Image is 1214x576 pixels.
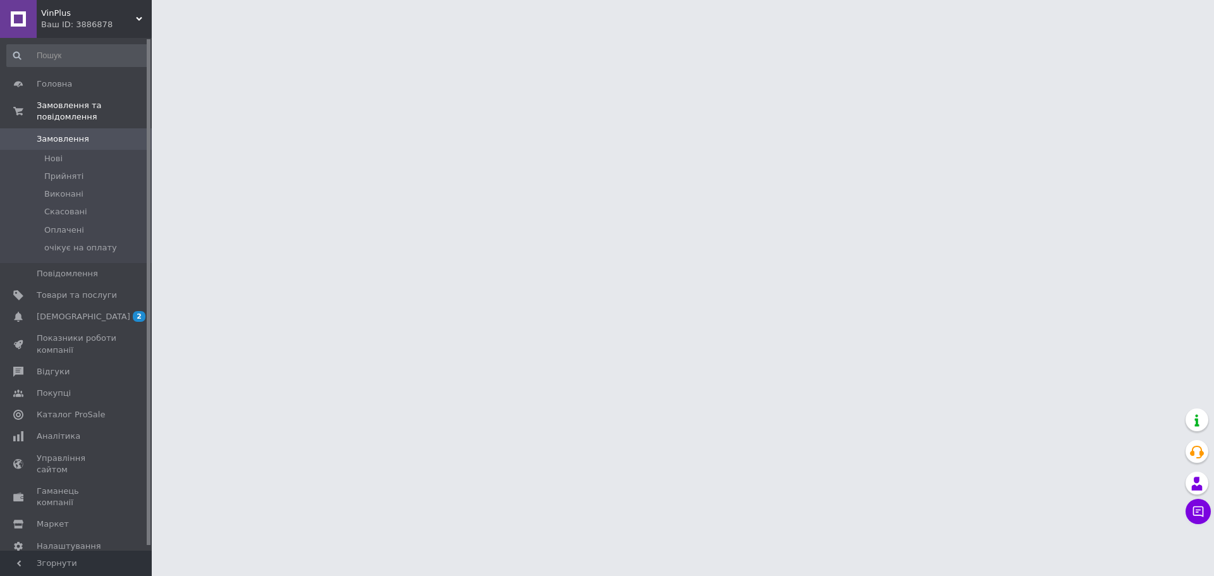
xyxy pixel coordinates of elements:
button: Чат з покупцем [1186,499,1211,524]
span: очікує на оплату [44,242,117,254]
span: Товари та послуги [37,290,117,301]
div: Ваш ID: 3886878 [41,19,152,30]
span: Покупці [37,388,71,399]
span: Гаманець компанії [37,486,117,508]
span: Налаштування [37,541,101,552]
span: Замовлення та повідомлення [37,100,152,123]
span: Каталог ProSale [37,409,105,420]
span: Замовлення [37,133,89,145]
span: Показники роботи компанії [37,333,117,355]
span: Виконані [44,188,83,200]
span: 2 [133,311,145,322]
span: Управління сайтом [37,453,117,475]
span: Прийняті [44,171,83,182]
span: Аналітика [37,431,80,442]
input: Пошук [6,44,149,67]
span: Нові [44,153,63,164]
span: [DEMOGRAPHIC_DATA] [37,311,130,322]
span: Відгуки [37,366,70,377]
span: Повідомлення [37,268,98,279]
span: Скасовані [44,206,87,218]
span: Оплачені [44,224,84,236]
span: Головна [37,78,72,90]
span: Маркет [37,518,69,530]
span: VinPlus [41,8,136,19]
